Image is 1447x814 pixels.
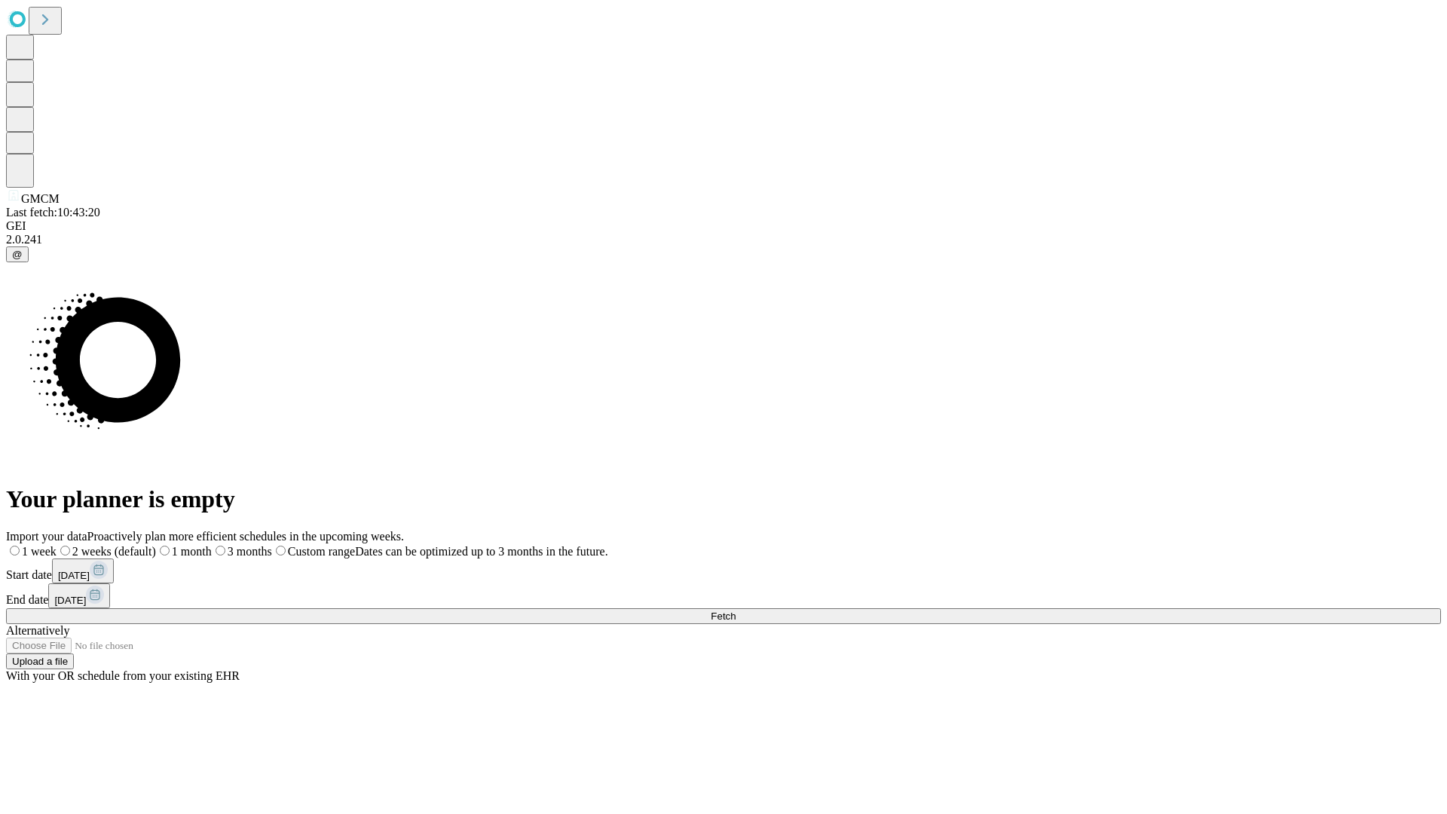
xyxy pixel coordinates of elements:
[52,558,114,583] button: [DATE]
[160,546,170,555] input: 1 month
[276,546,286,555] input: Custom rangeDates can be optimized up to 3 months in the future.
[12,249,23,260] span: @
[6,608,1441,624] button: Fetch
[6,233,1441,246] div: 2.0.241
[87,530,404,543] span: Proactively plan more efficient schedules in the upcoming weeks.
[6,206,100,219] span: Last fetch: 10:43:20
[6,624,69,637] span: Alternatively
[6,653,74,669] button: Upload a file
[54,595,86,606] span: [DATE]
[21,192,60,205] span: GMCM
[6,530,87,543] span: Import your data
[10,546,20,555] input: 1 week
[58,570,90,581] span: [DATE]
[172,545,212,558] span: 1 month
[228,545,272,558] span: 3 months
[711,610,736,622] span: Fetch
[6,246,29,262] button: @
[6,669,240,682] span: With your OR schedule from your existing EHR
[48,583,110,608] button: [DATE]
[6,583,1441,608] div: End date
[72,545,156,558] span: 2 weeks (default)
[6,485,1441,513] h1: Your planner is empty
[22,545,57,558] span: 1 week
[6,219,1441,233] div: GEI
[60,546,70,555] input: 2 weeks (default)
[288,545,355,558] span: Custom range
[216,546,225,555] input: 3 months
[355,545,607,558] span: Dates can be optimized up to 3 months in the future.
[6,558,1441,583] div: Start date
